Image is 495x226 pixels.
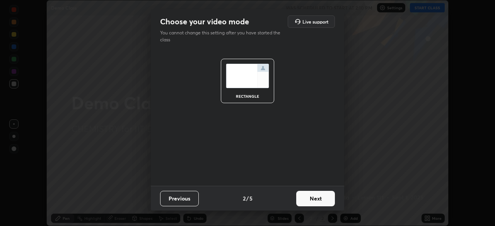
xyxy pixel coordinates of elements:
[160,29,285,43] p: You cannot change this setting after you have started the class
[232,94,263,98] div: rectangle
[160,191,199,206] button: Previous
[246,194,249,202] h4: /
[249,194,253,202] h4: 5
[243,194,246,202] h4: 2
[226,64,269,88] img: normalScreenIcon.ae25ed63.svg
[296,191,335,206] button: Next
[302,19,328,24] h5: Live support
[160,17,249,27] h2: Choose your video mode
